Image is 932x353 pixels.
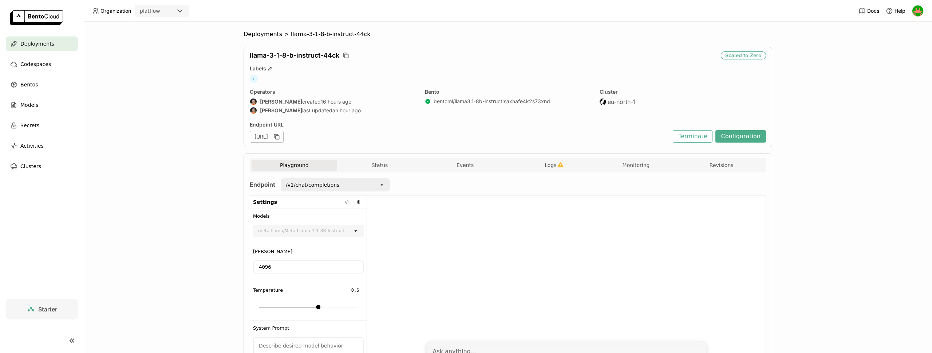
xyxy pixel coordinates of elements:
[679,160,764,171] button: Revisions
[340,181,341,189] input: Selected /v1/chat/completions.
[291,31,371,38] span: llama-3-1-8-b-instruct-44ck
[250,195,367,209] div: Settings
[858,7,879,15] a: Docs
[253,325,289,331] span: System Prompt
[250,107,416,114] div: last updated
[6,299,78,319] a: Starter
[244,31,772,38] nav: Breadcrumbs navigation
[20,162,41,171] span: Clusters
[6,98,78,112] a: Models
[282,31,291,38] span: >
[867,8,879,14] span: Docs
[250,131,284,143] div: [URL]
[6,36,78,51] a: Deployments
[545,162,556,168] span: Logs
[260,98,302,105] strong: [PERSON_NAME]
[252,160,337,171] button: Playground
[6,118,78,133] a: Secrets
[260,107,302,114] strong: [PERSON_NAME]
[6,77,78,92] a: Bentos
[20,121,39,130] span: Secrets
[100,8,131,14] span: Organization
[20,39,54,48] span: Deployments
[912,5,923,16] img: You Zhou
[250,98,257,105] img: Sean Sheng
[250,98,416,105] div: created
[140,7,160,15] div: platflow
[347,286,363,295] input: Temperature
[20,141,44,150] span: Activities
[250,89,416,95] div: Operators
[253,249,292,255] span: [PERSON_NAME]
[250,121,669,128] div: Endpoint URL
[600,89,766,95] div: Cluster
[250,181,275,188] strong: Endpoint
[332,107,361,114] span: an hour ago
[425,89,591,95] div: Bento
[253,287,283,293] span: Temperature
[38,306,57,313] span: Starter
[673,130,712,143] button: Terminate
[379,182,385,188] svg: open
[253,213,270,219] span: Models
[20,80,38,89] span: Bentos
[886,7,905,15] div: Help
[608,98,636,105] span: eu-north-1
[250,65,766,72] div: Labels
[321,98,351,105] span: 16 hours ago
[250,107,257,114] img: Sean Sheng
[161,8,162,15] input: Selected platflow.
[250,75,258,83] span: +
[422,160,508,171] button: Events
[286,181,339,189] div: /v1/chat/completions
[715,130,766,143] button: Configuration
[895,8,905,14] span: Help
[244,31,282,38] span: Deployments
[258,227,344,234] div: meta-llama/Meta-Llama-3.1-8B-Instruct
[250,51,339,59] span: llama-3-1-8-b-instruct-44ck
[721,51,766,59] div: Scaled to Zero
[353,228,359,234] svg: open
[20,60,51,69] span: Codespaces
[6,139,78,153] a: Activities
[6,159,78,174] a: Clusters
[20,101,38,109] span: Models
[434,98,550,105] div: bentoml/llama3.1-8b-instruct : saxhafe4k2s73xnd
[593,160,679,171] button: Monitoring
[10,10,63,25] img: logo
[6,57,78,71] a: Codespaces
[337,160,423,171] button: Status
